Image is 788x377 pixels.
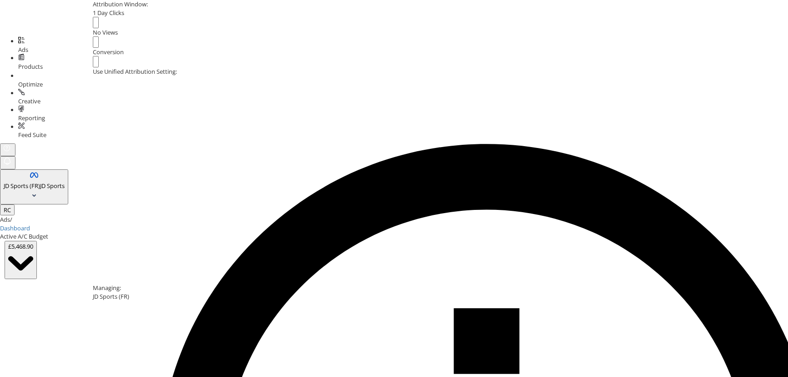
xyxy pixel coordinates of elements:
span: RC [4,206,11,214]
span: / [10,215,12,224]
button: £5,468.90 [5,241,37,279]
span: JD Sports [40,182,65,190]
span: JD Sports (FR) [4,182,40,190]
div: £5,468.90 [8,242,33,251]
span: Reporting [18,114,45,122]
span: Conversion [93,48,124,56]
span: Creative [18,97,40,105]
span: Ads [18,46,28,54]
span: Feed Suite [18,131,46,139]
span: 1 Day Clicks [93,9,124,17]
span: No Views [93,28,118,36]
span: Optimize [18,80,43,88]
label: Use Unified Attribution Setting: [93,67,177,76]
span: Products [18,62,43,71]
